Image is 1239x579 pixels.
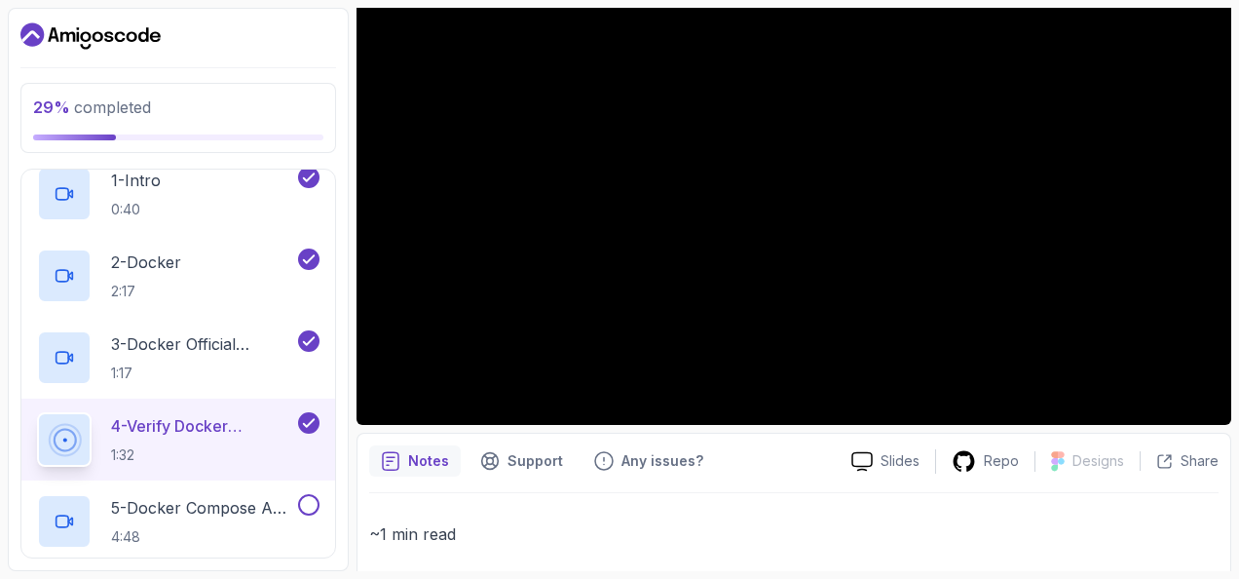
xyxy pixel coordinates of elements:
span: 29 % [33,97,70,117]
p: 1:32 [111,445,294,465]
button: 1-Intro0:40 [37,167,319,221]
button: Share [1140,451,1219,471]
p: Designs [1072,451,1124,471]
p: 3 - Docker Official Website [111,332,294,356]
p: 4 - Verify Docker Installation [111,414,294,438]
p: Slides [881,451,920,471]
p: 2:17 [111,282,181,301]
p: 0:40 [111,200,161,219]
a: Dashboard [20,20,161,52]
p: ~1 min read [369,521,1219,548]
p: 5 - Docker Compose And Postgres [111,496,294,520]
p: Share [1181,451,1219,471]
span: completed [33,97,151,117]
p: Repo [984,451,1019,471]
a: Slides [836,451,935,472]
p: 2 - Docker [111,251,181,274]
p: 1:17 [111,364,294,383]
button: 5-Docker Compose And Postgres4:48 [37,494,319,549]
p: 4:48 [111,527,294,547]
button: 4-Verify Docker Installation1:32 [37,412,319,467]
a: Repo [936,449,1034,474]
button: 2-Docker2:17 [37,249,319,303]
button: 3-Docker Official Website1:17 [37,330,319,385]
p: 1 - Intro [111,169,161,192]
